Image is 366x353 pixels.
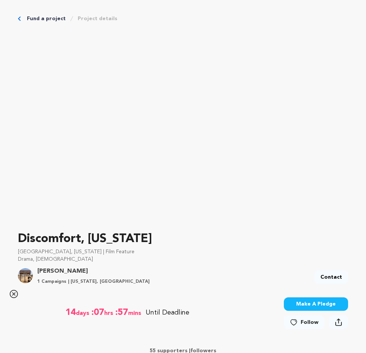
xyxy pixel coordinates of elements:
[78,15,117,22] a: Project details
[301,319,319,326] span: Follow
[18,268,33,283] img: 84c0f67af430414c.jpg
[18,248,348,256] p: [GEOGRAPHIC_DATA], [US_STATE] | Film Feature
[18,15,348,22] div: Breadcrumb
[314,270,348,284] a: Contact
[146,307,189,318] p: Until Deadline
[37,267,150,276] a: Goto William Mellon profile
[128,307,143,319] span: mins
[18,230,348,248] p: Discomfort, [US_STATE]
[104,307,115,319] span: hrs
[284,316,325,329] a: Follow
[27,15,66,22] a: Fund a project
[91,307,104,319] span: :07
[18,256,348,263] p: Drama, [DEMOGRAPHIC_DATA]
[76,307,91,319] span: days
[37,279,150,285] p: 1 Campaigns | [US_STATE], [GEOGRAPHIC_DATA]
[65,307,76,319] span: 14
[284,297,348,311] button: Make A Pledge
[115,307,128,319] span: :57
